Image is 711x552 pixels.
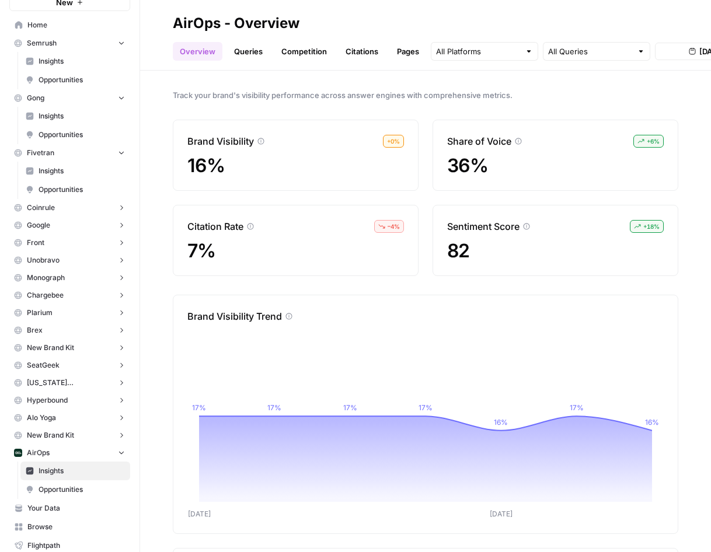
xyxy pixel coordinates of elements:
[39,184,125,195] span: Opportunities
[20,180,130,199] a: Opportunities
[27,430,74,441] span: New Brand Kit
[9,34,130,52] button: Semrush
[173,89,678,101] span: Track your brand's visibility performance across answer engines with comprehensive metrics.
[9,234,130,251] button: Front
[187,154,225,177] span: 16%
[187,134,254,148] p: Brand Visibility
[20,107,130,125] a: Insights
[9,357,130,374] button: SeatGeek
[9,409,130,427] button: Alo Yoga
[27,148,54,158] span: Fivetran
[647,137,660,146] span: + 6 %
[9,269,130,287] button: Monograph
[343,403,357,412] tspan: 17%
[9,444,130,462] button: AirOps
[387,137,400,146] span: + 0 %
[173,42,222,61] a: Overview
[188,509,211,518] tspan: [DATE]
[27,255,60,265] span: Unobravo
[9,89,130,107] button: Gong
[9,339,130,357] button: New Brand Kit
[20,480,130,499] a: Opportunities
[570,403,584,412] tspan: 17%
[39,166,125,176] span: Insights
[267,403,281,412] tspan: 17%
[27,522,125,532] span: Browse
[27,20,125,30] span: Home
[447,154,488,177] span: 36%
[39,484,125,495] span: Opportunities
[20,125,130,144] a: Opportunities
[643,222,660,231] span: + 18 %
[339,42,385,61] a: Citations
[274,42,334,61] a: Competition
[187,309,282,323] p: Brand Visibility Trend
[390,42,426,61] a: Pages
[27,413,56,423] span: Alo Yoga
[388,222,400,231] span: – 4 %
[9,199,130,216] button: Coinrule
[27,220,50,230] span: Google
[20,71,130,89] a: Opportunities
[9,304,130,322] button: Plarium
[9,251,130,269] button: Unobravo
[27,325,43,336] span: Brex
[14,449,22,457] img: yjux4x3lwinlft1ym4yif8lrli78
[419,403,433,412] tspan: 17%
[9,144,130,162] button: Fivetran
[20,162,130,180] a: Insights
[27,308,53,318] span: Plarium
[187,239,216,262] span: 7%
[27,503,125,513] span: Your Data
[39,466,125,476] span: Insights
[192,403,206,412] tspan: 17%
[27,272,65,283] span: Monograph
[27,395,68,406] span: Hyperbound
[27,237,44,248] span: Front
[9,287,130,304] button: Chargebee
[447,219,520,233] p: Sentiment Score
[548,46,632,57] input: All Queries
[490,509,513,518] tspan: [DATE]
[27,540,125,551] span: Flightpath
[227,42,270,61] a: Queries
[9,322,130,339] button: Brex
[27,360,60,371] span: SeatGeek
[9,499,130,518] a: Your Data
[436,46,520,57] input: All Platforms
[494,418,508,427] tspan: 16%
[27,93,44,103] span: Gong
[39,111,125,121] span: Insights
[39,130,125,140] span: Opportunities
[20,52,130,71] a: Insights
[27,448,50,458] span: AirOps
[39,75,125,85] span: Opportunities
[447,239,470,262] span: 82
[9,427,130,444] button: New Brand Kit
[173,14,299,33] div: AirOps - Overview
[27,38,57,48] span: Semrush
[9,374,130,392] button: [US_STATE][GEOGRAPHIC_DATA]
[27,343,74,353] span: New Brand Kit
[9,518,130,536] a: Browse
[9,392,130,409] button: Hyperbound
[20,462,130,480] a: Insights
[27,378,113,388] span: [US_STATE][GEOGRAPHIC_DATA]
[9,216,130,234] button: Google
[9,16,130,34] a: Home
[645,418,659,427] tspan: 16%
[187,219,243,233] p: Citation Rate
[447,134,511,148] p: Share of Voice
[27,290,64,301] span: Chargebee
[39,56,125,67] span: Insights
[27,202,55,213] span: Coinrule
